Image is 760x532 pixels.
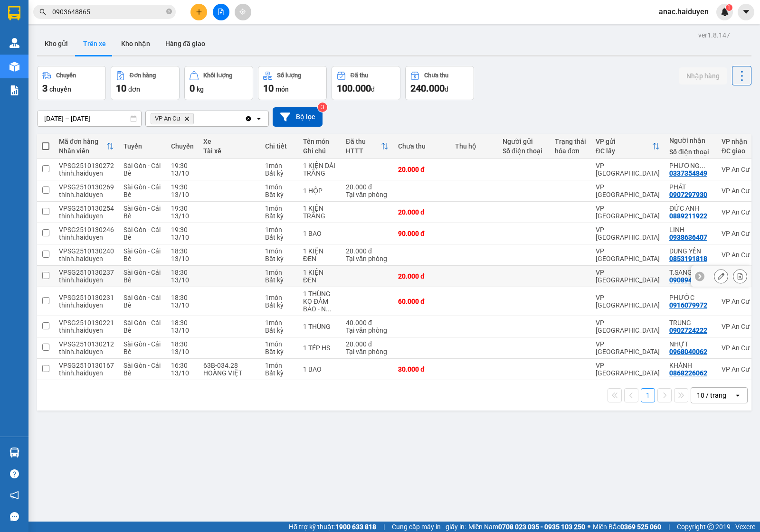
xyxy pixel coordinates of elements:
[405,66,474,100] button: Chưa thu240.000đ
[410,83,445,94] span: 240.000
[265,362,294,369] div: 1 món
[49,85,71,93] span: chuyến
[59,162,114,169] div: VPSG2510130272
[596,362,660,377] div: VP [GEOGRAPHIC_DATA]
[669,212,707,220] div: 0889211922
[303,365,336,373] div: 1 BAO
[303,138,336,145] div: Tên món
[10,512,19,521] span: message
[398,365,446,373] div: 30.000 đ
[59,369,114,377] div: thinh.haiduyen
[398,298,446,305] div: 60.000 đ
[455,142,493,150] div: Thu hộ
[123,226,161,241] span: Sài Gòn - Cái Bè
[59,226,114,233] div: VPSG2510130246
[596,138,652,145] div: VP gửi
[10,491,19,500] span: notification
[445,85,448,93] span: đ
[59,205,114,212] div: VPSG2510130254
[398,142,446,150] div: Chưa thu
[351,72,368,79] div: Đã thu
[123,362,161,377] span: Sài Gòn - Cái Bè
[734,392,741,399] svg: open
[123,319,161,334] span: Sài Gòn - Cái Bè
[326,305,332,313] span: ...
[591,134,665,159] th: Toggle SortBy
[332,66,400,100] button: Đã thu100.000đ
[9,38,19,48] img: warehouse-icon
[255,115,263,122] svg: open
[335,523,376,531] strong: 1900 633 818
[258,66,327,100] button: Số lượng10món
[398,230,446,237] div: 90.000 đ
[59,269,114,276] div: VPSG2510130237
[503,138,545,145] div: Người gửi
[346,183,389,191] div: 20.000 đ
[128,85,140,93] span: đơn
[346,138,381,145] div: Đã thu
[265,255,294,262] div: Bất kỳ
[265,191,294,198] div: Bất kỳ
[669,340,712,348] div: NHỰT
[38,111,141,126] input: Select a date range.
[218,9,224,15] span: file-add
[39,9,46,15] span: search
[37,66,106,100] button: Chuyến3chuyến
[593,522,661,532] span: Miền Bắc
[641,388,655,402] button: 1
[56,72,76,79] div: Chuyến
[123,183,161,198] span: Sài Gòn - Cái Bè
[166,8,172,17] span: close-circle
[346,319,389,327] div: 40.000 đ
[555,147,586,155] div: hóa đơn
[59,247,114,255] div: VPSG2510130240
[738,4,754,20] button: caret-down
[620,523,661,531] strong: 0369 525 060
[669,205,712,212] div: ĐỨC ANH
[190,83,195,94] span: 0
[669,191,707,198] div: 0907297930
[171,276,194,284] div: 13/10
[265,233,294,241] div: Bất kỳ
[171,369,194,377] div: 13/10
[171,205,194,212] div: 19:30
[171,348,194,355] div: 13/10
[123,205,161,220] span: Sài Gòn - Cái Bè
[265,369,294,377] div: Bất kỳ
[9,62,19,72] img: warehouse-icon
[726,4,732,11] sup: 1
[669,269,712,276] div: T.SANG
[203,138,256,145] div: Xe
[303,344,336,352] div: 1 TÉP HS
[37,32,76,55] button: Kho gửi
[596,340,660,355] div: VP [GEOGRAPHIC_DATA]
[669,327,707,334] div: 0902724222
[277,72,301,79] div: Số lượng
[171,191,194,198] div: 13/10
[171,183,194,191] div: 19:30
[196,114,197,123] input: Selected VP An Cư.
[346,348,389,355] div: Tại văn phòng
[303,290,336,298] div: 1 THÙNG
[203,369,256,377] div: HOÀNG VIỆT
[669,362,712,369] div: KHÁNH
[130,72,156,79] div: Đơn hàng
[265,301,294,309] div: Bất kỳ
[337,83,371,94] span: 100.000
[171,212,194,220] div: 13/10
[346,327,389,334] div: Tại văn phòng
[498,523,585,531] strong: 0708 023 035 - 0935 103 250
[669,369,707,377] div: 0868226062
[669,137,712,144] div: Người nhận
[669,183,712,191] div: PHÁT
[265,226,294,233] div: 1 món
[265,276,294,284] div: Bất kỳ
[265,205,294,212] div: 1 món
[289,522,376,532] span: Hỗ trợ kỹ thuật:
[700,162,705,169] span: ...
[171,247,194,255] div: 18:30
[8,6,20,20] img: logo-vxr
[398,208,446,216] div: 20.000 đ
[669,319,712,327] div: TRUNG
[59,233,114,241] div: thinh.haiduyen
